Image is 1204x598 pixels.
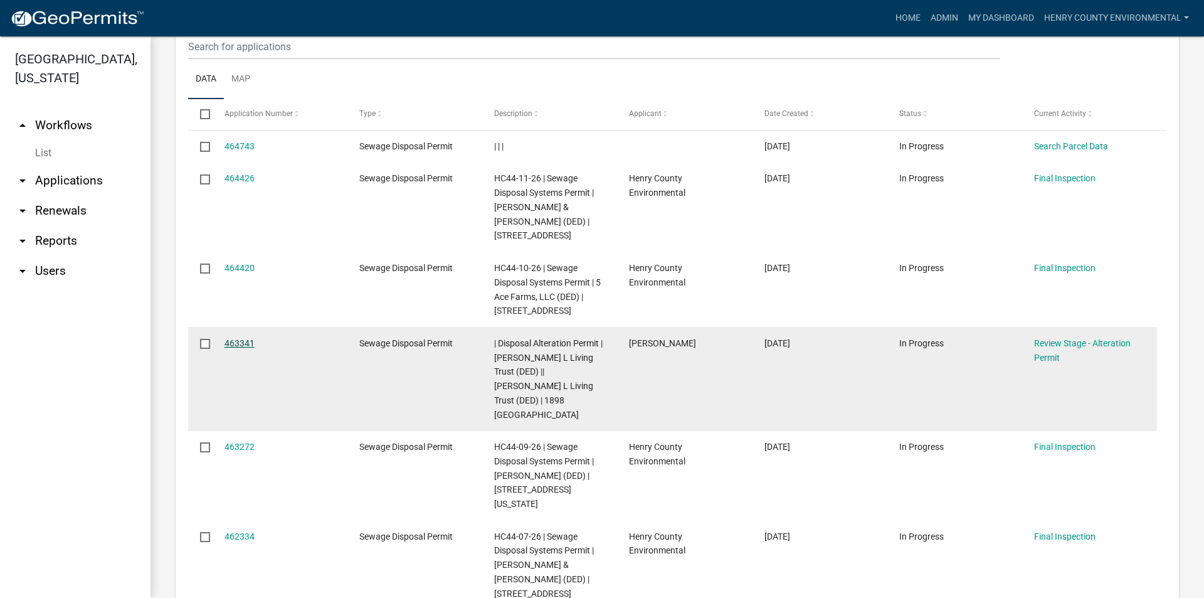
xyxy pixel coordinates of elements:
span: | | | [494,141,504,151]
span: In Progress [899,141,944,151]
a: 464420 [224,263,255,273]
span: 08/16/2025 [764,141,790,151]
a: 463272 [224,442,255,452]
span: Henry County Environmental [629,263,685,287]
a: 462334 [224,531,255,542]
datatable-header-cell: Application Number [212,99,347,129]
datatable-header-cell: Date Created [752,99,887,129]
span: In Progress [899,442,944,452]
a: Final Inspection [1034,442,1096,452]
a: My Dashboard [963,6,1039,30]
span: 08/13/2025 [764,442,790,452]
i: arrow_drop_down [15,264,30,279]
span: In Progress [899,263,944,273]
datatable-header-cell: Select [188,99,212,129]
i: arrow_drop_down [15,173,30,188]
a: 463341 [224,338,255,348]
span: Sewage Disposal Permit [359,141,453,151]
span: Description [494,109,532,118]
i: arrow_drop_down [15,203,30,218]
a: 464426 [224,173,255,183]
span: Type [359,109,376,118]
span: Application Number [224,109,293,118]
span: HC44-11-26 | Sewage Disposal Systems Permit | Housh, John D & Kimberly A (DED) | 1466 OLD HWY 34 [494,173,594,240]
datatable-header-cell: Description [482,99,617,129]
datatable-header-cell: Applicant [617,99,752,129]
span: 08/15/2025 [764,173,790,183]
span: Sewage Disposal Permit [359,338,453,348]
span: 08/13/2025 [764,338,790,348]
span: Current Activity [1034,109,1086,118]
a: Final Inspection [1034,531,1096,542]
span: Sewage Disposal Permit [359,531,453,542]
a: Home [890,6,926,30]
a: 464743 [224,141,255,151]
span: Henry County Environmental [629,531,685,556]
span: HC44-09-26 | Sewage Disposal Systems Permit | Hatch, Randy (DED) | 2082 Iowa Ave [494,442,594,509]
span: In Progress [899,531,944,542]
input: Search for applications [188,34,1000,60]
a: Final Inspection [1034,173,1096,183]
span: 08/11/2025 [764,531,790,542]
span: Applicant [629,109,662,118]
span: Date Created [764,109,808,118]
datatable-header-cell: Type [347,99,482,129]
span: Sewage Disposal Permit [359,173,453,183]
span: Melanie Patton [629,338,696,348]
a: Henry County Environmental [1039,6,1194,30]
i: arrow_drop_up [15,118,30,133]
span: Henry County Environmental [629,173,685,198]
datatable-header-cell: Status [887,99,1022,129]
datatable-header-cell: Current Activity [1022,99,1157,129]
a: Final Inspection [1034,263,1096,273]
a: Search Parcel Data [1034,141,1108,151]
a: Data [188,60,224,100]
span: Sewage Disposal Permit [359,263,453,273]
i: arrow_drop_down [15,233,30,248]
span: 08/15/2025 [764,263,790,273]
span: Sewage Disposal Permit [359,442,453,452]
span: In Progress [899,173,944,183]
span: Henry County Environmental [629,442,685,466]
a: Map [224,60,258,100]
a: Review Stage - Alteration Permit [1034,338,1131,363]
span: Status [899,109,921,118]
span: | Disposal Alteration Permit | Patton, Rodger L Living Trust (DED) || Patton, Melanie L Living Tr... [494,338,603,420]
span: HC44-10-26 | Sewage Disposal Systems Permit | 5 Ace Farms, LLC (DED) | 2179 235TH ST [494,263,601,316]
a: Admin [926,6,963,30]
span: In Progress [899,338,944,348]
